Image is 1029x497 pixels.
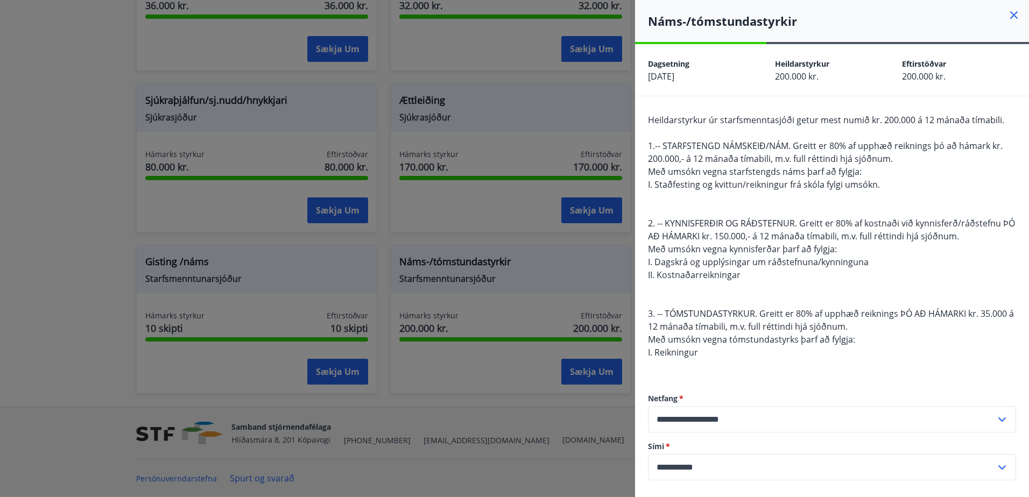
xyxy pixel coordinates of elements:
span: Dagsetning [648,59,689,69]
span: Heildarstyrkur [775,59,829,69]
label: Sími [648,441,1016,452]
span: I. Dagskrá og upplýsingar um ráðstefnuna/kynninguna [648,256,869,268]
span: Eftirstöðvar [902,59,946,69]
span: I. Reikningur [648,346,698,358]
span: II. Kostnaðarreikningar [648,269,741,281]
span: Með umsókn vegna kynnisferðar þarf að fylgja: [648,243,837,255]
span: I. Staðfesting og kvittun/reikningur frá skóla fylgi umsókn. [648,179,880,190]
h4: Náms-/tómstundastyrkir [648,13,1029,29]
span: 2. -- KYNNISFERÐIR OG RÁÐSTEFNUR. Greitt er 80% af kostnaði við kynnisferð/ráðstefnu ÞÓ AÐ HÁMARK... [648,217,1015,242]
span: 200.000 kr. [902,70,946,82]
span: [DATE] [648,70,674,82]
span: 3. -- TÓMSTUNDASTYRKUR. Greitt er 80% af upphæð reiknings ÞÓ AÐ HÁMARKI kr. 35.000 á 12 mánaða tí... [648,308,1014,332]
span: 200.000 kr. [775,70,819,82]
span: Með umsókn vegna tómstundastyrks þarf að fylgja: [648,333,855,345]
span: 1.-- STARFSTENGD NÁMSKEIÐ/NÁM. Greitt er 80% af upphæð reiknings þó að hámark kr. 200.000,- á 12 ... [648,140,1003,165]
span: Með umsókn vegna starfstengds náms þarf að fylgja: [648,166,862,177]
span: Heildarstyrkur úr starfsmenntasjóði getur mest numið kr. 200.000 á 12 mánaða tímabili. [648,114,1004,126]
label: Netfang [648,393,1016,404]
